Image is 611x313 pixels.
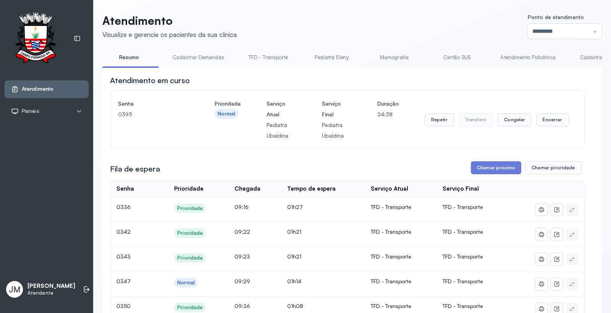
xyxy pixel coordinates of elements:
[267,98,296,120] h4: Serviço Atual
[116,253,131,260] span: 0343
[443,278,483,284] span: TFD - Transporte
[287,228,301,235] span: 01h21
[459,113,493,126] button: Transferir
[116,228,131,235] span: 0342
[118,109,189,120] p: 0393
[27,283,75,290] p: [PERSON_NAME]
[118,98,189,109] h4: Senha
[377,109,399,120] p: 24:38
[234,204,249,210] span: 09:16
[102,51,156,64] a: Resumo
[215,98,241,109] h4: Prioridade
[267,120,296,141] p: Pediatra Ubaldina
[367,51,421,64] a: Mamografia
[116,185,134,193] div: Senha
[27,290,75,296] p: Atendente
[305,51,358,64] a: Pediatra Eleny
[377,98,399,109] h4: Duração
[241,51,296,64] a: TFD - Transporte
[234,303,250,309] span: 09:36
[234,228,250,235] span: 09:22
[102,14,237,27] p: Atendimento
[287,185,336,193] div: Tempo de espera
[110,75,190,86] h3: Atendimento em curso
[177,230,203,236] div: Prioridade
[287,253,301,260] span: 01h21
[371,278,430,285] div: TFD - Transporte
[22,108,39,114] span: Painéis
[443,204,483,210] span: TFD - Transporte
[22,86,53,92] span: Atendimento
[471,161,521,174] button: Chamar próximo
[430,51,483,64] a: Cartão SUS
[493,51,563,64] a: Atendimento Policlínica
[8,12,63,65] img: Logotipo do estabelecimento
[443,185,479,193] div: Serviço Final
[116,278,131,284] span: 0347
[443,253,483,260] span: TFD - Transporte
[177,279,195,286] div: Normal
[425,113,454,126] button: Repetir
[234,253,250,260] span: 09:23
[287,204,303,210] span: 01h27
[443,303,483,309] span: TFD - Transporte
[371,303,430,310] div: TFD - Transporte
[371,185,408,193] div: Serviço Atual
[287,303,303,309] span: 01h08
[498,113,532,126] button: Congelar
[177,304,203,311] div: Prioridade
[177,205,203,212] div: Prioridade
[174,185,204,193] div: Prioridade
[110,164,160,174] h3: Fila de espera
[177,255,203,261] div: Prioridade
[322,98,351,120] h4: Serviço Final
[528,14,584,20] span: Ponto de atendimento
[102,30,237,39] div: Visualize e gerencie os pacientes da sua clínica
[371,228,430,235] div: TFD - Transporte
[443,228,483,235] span: TFD - Transporte
[536,113,569,126] button: Encerrar
[234,278,250,284] span: 09:29
[371,204,430,210] div: TFD - Transporte
[116,303,131,309] span: 0350
[371,253,430,260] div: TFD - Transporte
[165,51,232,64] a: Cadastrar Demandas
[322,120,351,141] p: Pediatra Ubaldina
[11,85,82,93] a: Atendimento
[218,111,235,117] div: Normal
[287,278,301,284] span: 01h14
[116,204,131,210] span: 0336
[234,185,260,193] div: Chegada
[525,161,582,174] button: Chamar prioridade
